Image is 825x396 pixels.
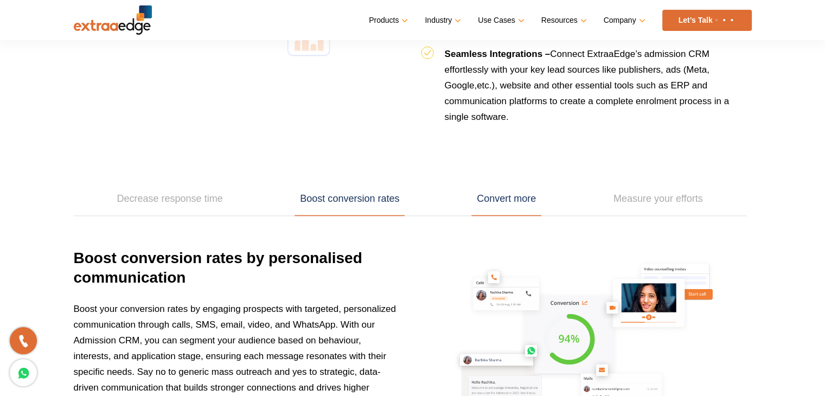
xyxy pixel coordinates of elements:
a: Decrease response time [112,182,228,216]
a: Resources [541,12,585,28]
a: Use Cases [478,12,522,28]
a: Company [604,12,643,28]
b: Seamless Integrations – [445,49,551,59]
a: Let’s Talk [662,10,752,31]
a: Convert more [471,182,541,216]
h3: Boost conversion rates by personalised communication [74,248,399,301]
a: Measure your efforts [608,182,708,216]
a: Products [369,12,406,28]
a: Boost conversion rates [295,182,405,216]
span: Connect ExtraaEdge’s admission CRM effortlessly with your key lead sources like publishers, ads (... [445,49,729,122]
a: Industry [425,12,459,28]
